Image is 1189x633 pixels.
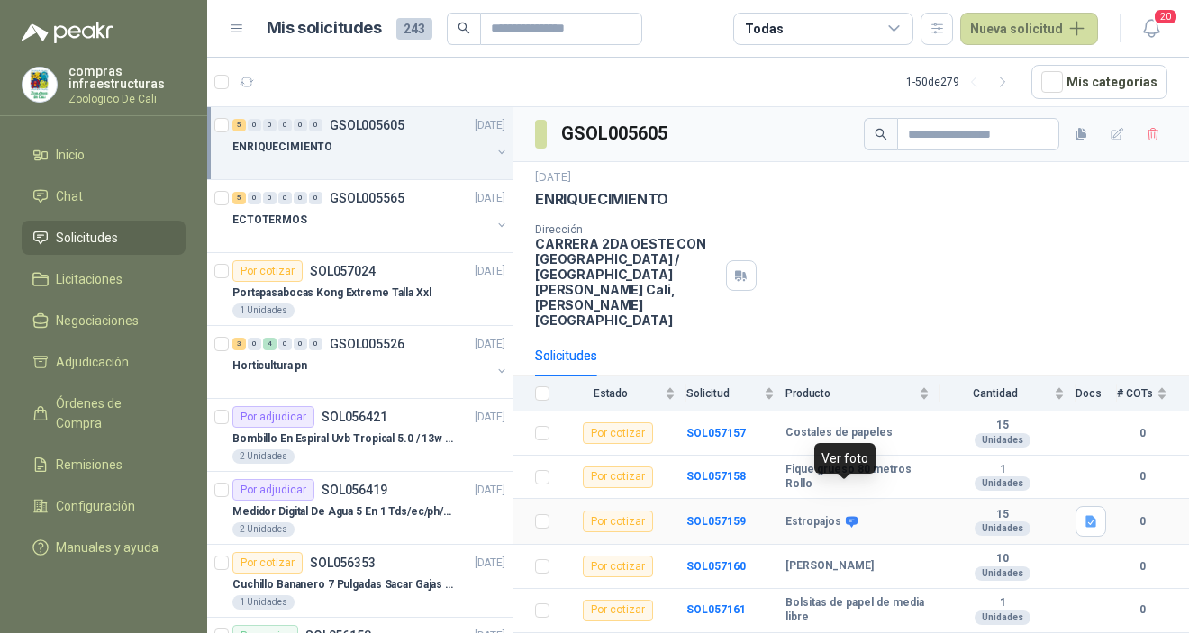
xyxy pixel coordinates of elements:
[906,68,1017,96] div: 1 - 50 de 279
[232,192,246,204] div: 5
[940,376,1076,411] th: Cantidad
[56,186,83,206] span: Chat
[232,338,246,350] div: 3
[22,448,186,482] a: Remisiones
[22,345,186,379] a: Adjudicación
[975,521,1030,536] div: Unidades
[561,120,670,148] h3: GSOL005605
[22,530,186,565] a: Manuales y ayuda
[310,556,376,569] p: SOL056353
[309,119,322,131] div: 0
[560,376,686,411] th: Estado
[330,338,404,350] p: GSOL005526
[1117,468,1167,485] b: 0
[1117,387,1153,400] span: # COTs
[535,190,668,209] p: ENRIQUECIMIENTO
[475,409,505,426] p: [DATE]
[207,472,513,545] a: Por adjudicarSOL056419[DATE] Medidor Digital De Agua 5 En 1 Tds/ec/ph/salinidad/temperatu2 Unidades
[232,406,314,428] div: Por adjudicar
[1153,8,1178,25] span: 20
[785,559,874,574] b: [PERSON_NAME]
[248,119,261,131] div: 0
[232,114,509,172] a: 5 0 0 0 0 0 GSOL005605[DATE] ENRIQUECIMIENTO
[56,269,123,289] span: Licitaciones
[1135,13,1167,45] button: 20
[309,192,322,204] div: 0
[232,479,314,501] div: Por adjudicar
[56,393,168,433] span: Órdenes de Compra
[458,22,470,34] span: search
[56,455,123,475] span: Remisiones
[686,560,746,573] a: SOL057160
[875,128,887,140] span: search
[22,179,186,213] a: Chat
[940,596,1065,610] b: 1
[785,376,940,411] th: Producto
[1117,601,1167,619] b: 0
[686,427,746,439] b: SOL057157
[686,376,785,411] th: Solicitud
[1117,558,1167,575] b: 0
[686,603,746,616] a: SOL057161
[232,357,307,375] p: Horticultura pn
[330,119,404,131] p: GSOL005605
[22,221,186,255] a: Solicitudes
[22,138,186,172] a: Inicio
[56,228,118,248] span: Solicitudes
[232,119,246,131] div: 5
[322,484,387,496] p: SOL056419
[232,139,332,156] p: ENRIQUECIMIENTO
[232,522,295,537] div: 2 Unidades
[975,433,1030,448] div: Unidades
[207,545,513,618] a: Por cotizarSOL056353[DATE] Cuchillo Bananero 7 Pulgadas Sacar Gajas O Deshoje O Desman1 Unidades
[583,556,653,577] div: Por cotizar
[940,552,1065,566] b: 10
[22,22,113,43] img: Logo peakr
[475,190,505,207] p: [DATE]
[294,338,307,350] div: 0
[232,595,295,610] div: 1 Unidades
[278,192,292,204] div: 0
[232,260,303,282] div: Por cotizar
[785,387,915,400] span: Producto
[263,119,277,131] div: 0
[940,419,1065,433] b: 15
[475,117,505,134] p: [DATE]
[960,13,1098,45] button: Nueva solicitud
[686,515,746,528] a: SOL057159
[232,212,307,229] p: ECTOTERMOS
[1117,425,1167,442] b: 0
[310,265,376,277] p: SOL057024
[583,466,653,488] div: Por cotizar
[1076,376,1117,411] th: Docs
[294,119,307,131] div: 0
[975,610,1030,625] div: Unidades
[232,285,431,302] p: Portapasabocas Kong Extreme Talla Xxl
[1031,65,1167,99] button: Mís categorías
[1117,376,1189,411] th: # COTs
[583,511,653,532] div: Por cotizar
[785,596,930,624] b: Bolsitas de papel de media libre
[475,336,505,353] p: [DATE]
[232,303,295,318] div: 1 Unidades
[263,192,277,204] div: 0
[330,192,404,204] p: GSOL005565
[263,338,277,350] div: 4
[686,470,746,483] a: SOL057158
[68,65,186,90] p: compras infraestructuras
[267,15,382,41] h1: Mis solicitudes
[22,303,186,338] a: Negociaciones
[560,387,661,400] span: Estado
[975,476,1030,491] div: Unidades
[975,566,1030,581] div: Unidades
[22,386,186,440] a: Órdenes de Compra
[475,482,505,499] p: [DATE]
[940,508,1065,522] b: 15
[278,338,292,350] div: 0
[232,449,295,464] div: 2 Unidades
[232,576,457,593] p: Cuchillo Bananero 7 Pulgadas Sacar Gajas O Deshoje O Desman
[583,600,653,621] div: Por cotizar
